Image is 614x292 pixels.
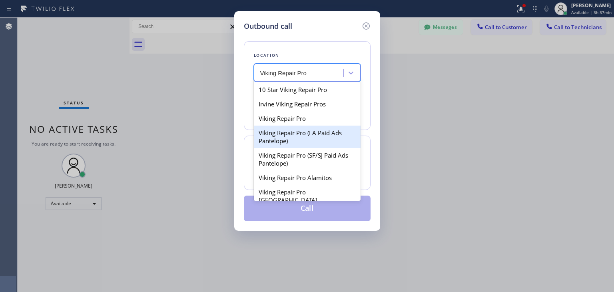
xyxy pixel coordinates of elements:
div: Irvine Viking Repair Pros [254,97,361,111]
div: Viking Repair Pro [GEOGRAPHIC_DATA] [254,185,361,207]
div: Viking Repair Pro (SF/SJ Paid Ads Pantelope) [254,148,361,170]
div: Viking Repair Pro Alamitos [254,170,361,185]
div: Location [254,51,361,60]
div: Viking Repair Pro [254,111,361,126]
div: Viking Repair Pro (LA Paid Ads Pantelope) [254,126,361,148]
h5: Outbound call [244,21,292,32]
button: Call [244,196,371,221]
div: 10 Star Viking Repair Pro [254,82,361,97]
